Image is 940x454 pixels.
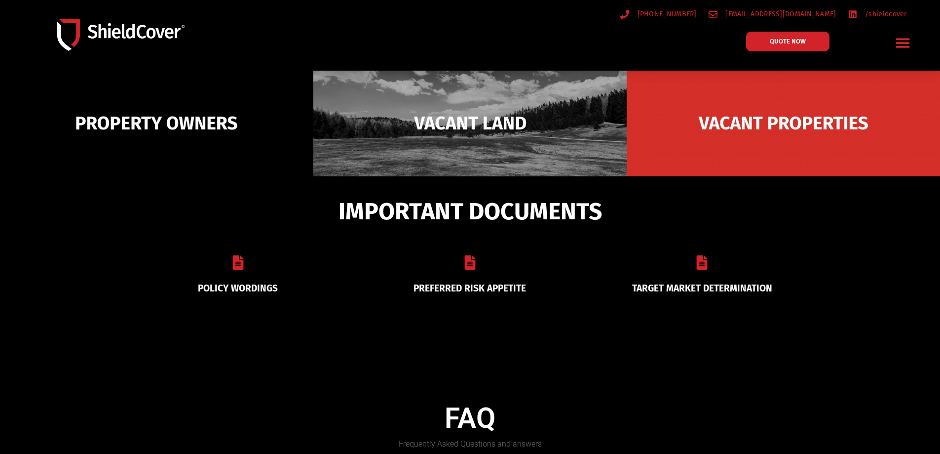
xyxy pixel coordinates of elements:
[863,8,907,20] span: /shieldcover
[204,402,736,435] h4: FAQ
[709,8,836,20] a: [EMAIL_ADDRESS][DOMAIN_NAME]
[414,283,526,294] a: PREFERRED RISK APPETITE
[57,19,185,50] img: Shield-Cover-Underwriting-Australia-logo-full
[313,47,627,199] img: Vacant Land liability cover
[770,38,806,44] span: QUOTE NOW
[747,101,940,454] iframe: LiveChat chat widget
[198,283,278,294] a: POLICY WORDINGS
[338,202,602,221] span: IMPORTANT DOCUMENTS
[620,8,697,20] a: [PHONE_NUMBER]
[746,32,829,51] a: QUOTE NOW
[723,8,836,20] span: [EMAIL_ADDRESS][DOMAIN_NAME]
[632,283,772,294] a: TARGET MARKET DETERMINATION
[204,440,736,448] h5: Frequently Asked Questions and answers
[635,8,697,20] span: [PHONE_NUMBER]
[892,31,915,54] div: Menu Toggle
[848,8,907,20] a: /shieldcover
